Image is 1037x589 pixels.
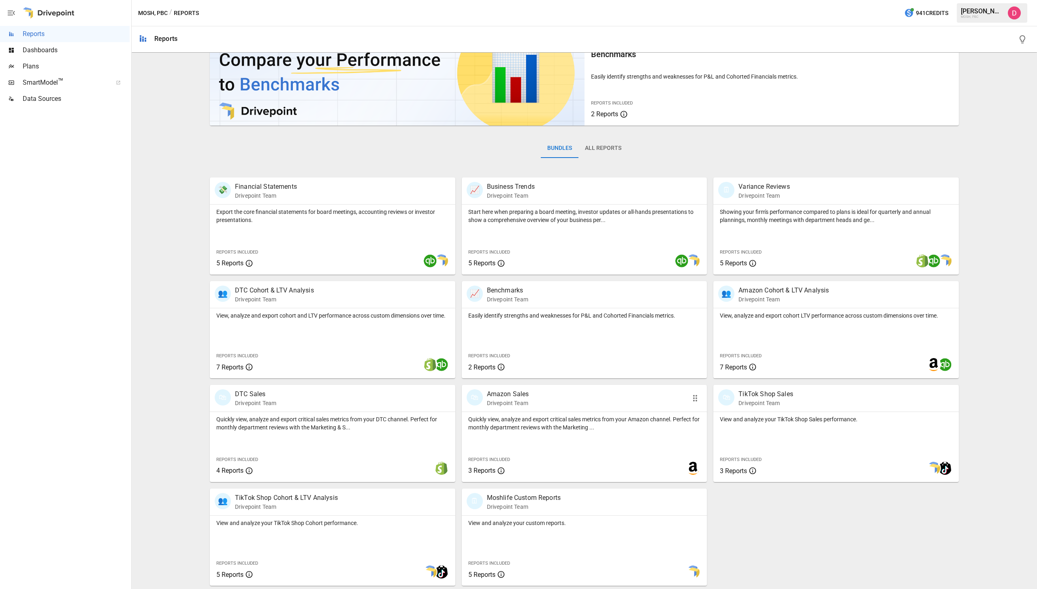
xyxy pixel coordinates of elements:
[468,250,510,255] span: Reports Included
[23,29,130,39] span: Reports
[591,48,953,61] h6: Benchmarks
[468,415,701,431] p: Quickly view, analyze and export critical sales metrics from your Amazon channel. Perfect for mon...
[210,20,585,126] img: video thumbnail
[1003,2,1026,24] button: Andrew Horton
[435,566,448,578] img: tiktok
[424,566,437,578] img: smart model
[487,389,529,399] p: Amazon Sales
[23,62,130,71] span: Plans
[235,192,297,200] p: Drivepoint Team
[687,254,700,267] img: smart model
[23,94,130,104] span: Data Sources
[720,250,762,255] span: Reports Included
[467,286,483,302] div: 📈
[738,182,789,192] p: Variance Reviews
[916,8,948,18] span: 941 Credits
[216,571,243,578] span: 5 Reports
[435,358,448,371] img: quickbooks
[154,35,177,43] div: Reports
[216,519,449,527] p: View and analyze your TikTok Shop Cohort performance.
[169,8,172,18] div: /
[718,389,734,405] div: 🛍
[961,15,1003,19] div: MOSH, PBC
[487,192,535,200] p: Drivepoint Team
[720,467,747,475] span: 3 Reports
[939,462,952,475] img: tiktok
[901,6,952,21] button: 941Credits
[215,389,231,405] div: 🛍
[216,561,258,566] span: Reports Included
[687,566,700,578] img: smart model
[468,571,495,578] span: 5 Reports
[718,286,734,302] div: 👥
[216,312,449,320] p: View, analyze and export cohort and LTV performance across custom dimensions over time.
[720,353,762,359] span: Reports Included
[487,286,528,295] p: Benchmarks
[738,389,793,399] p: TikTok Shop Sales
[591,73,953,81] p: Easily identify strengths and weaknesses for P&L and Cohorted Financials metrics.
[468,519,701,527] p: View and analyze your custom reports.
[468,561,510,566] span: Reports Included
[216,467,243,474] span: 4 Reports
[215,493,231,509] div: 👥
[718,182,734,198] div: 🗓
[487,295,528,303] p: Drivepoint Team
[468,457,510,462] span: Reports Included
[216,250,258,255] span: Reports Included
[235,182,297,192] p: Financial Statements
[235,399,276,407] p: Drivepoint Team
[467,493,483,509] div: 🗓
[138,8,168,18] button: MOSH, PBC
[216,415,449,431] p: Quickly view, analyze and export critical sales metrics from your DTC channel. Perfect for monthl...
[961,7,1003,15] div: [PERSON_NAME]
[720,363,747,371] span: 7 Reports
[738,399,793,407] p: Drivepoint Team
[591,110,618,118] span: 2 Reports
[720,312,952,320] p: View, analyze and export cohort LTV performance across custom dimensions over time.
[435,462,448,475] img: shopify
[720,457,762,462] span: Reports Included
[916,254,929,267] img: shopify
[235,286,314,295] p: DTC Cohort & LTV Analysis
[216,208,449,224] p: Export the core financial statements for board meetings, accounting reviews or investor presentat...
[541,139,578,158] button: Bundles
[927,462,940,475] img: smart model
[939,358,952,371] img: quickbooks
[216,363,243,371] span: 7 Reports
[216,353,258,359] span: Reports Included
[468,312,701,320] p: Easily identify strengths and weaknesses for P&L and Cohorted Financials metrics.
[738,286,829,295] p: Amazon Cohort & LTV Analysis
[235,493,338,503] p: TikTok Shop Cohort & LTV Analysis
[424,254,437,267] img: quickbooks
[424,358,437,371] img: shopify
[468,259,495,267] span: 5 Reports
[591,100,633,106] span: Reports Included
[687,462,700,475] img: amazon
[216,259,243,267] span: 5 Reports
[468,467,495,474] span: 3 Reports
[487,399,529,407] p: Drivepoint Team
[738,295,829,303] p: Drivepoint Team
[468,363,495,371] span: 2 Reports
[467,389,483,405] div: 🛍
[215,286,231,302] div: 👥
[720,415,952,423] p: View and analyze your TikTok Shop Sales performance.
[738,192,789,200] p: Drivepoint Team
[216,457,258,462] span: Reports Included
[1008,6,1021,19] div: Andrew Horton
[435,254,448,267] img: smart model
[487,503,561,511] p: Drivepoint Team
[235,295,314,303] p: Drivepoint Team
[468,353,510,359] span: Reports Included
[235,503,338,511] p: Drivepoint Team
[58,77,64,87] span: ™
[23,45,130,55] span: Dashboards
[675,254,688,267] img: quickbooks
[720,208,952,224] p: Showing your firm's performance compared to plans is ideal for quarterly and annual plannings, mo...
[468,208,701,224] p: Start here when preparing a board meeting, investor updates or all-hands presentations to show a ...
[467,182,483,198] div: 📈
[927,358,940,371] img: amazon
[720,259,747,267] span: 5 Reports
[487,182,535,192] p: Business Trends
[235,389,276,399] p: DTC Sales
